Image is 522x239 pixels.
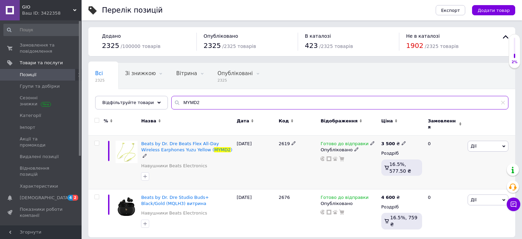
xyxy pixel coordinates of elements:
span: 2 [73,195,78,201]
span: / 2325 товарів [425,44,458,49]
span: Код [279,118,289,124]
span: GIO [22,4,73,10]
span: Назва [141,118,156,124]
span: Зі знижкою [125,70,156,76]
div: [DATE] [235,189,277,237]
span: Дії [471,143,476,149]
span: Експорт [441,8,460,13]
span: Позиції [20,72,36,78]
span: Показники роботи компанії [20,206,63,219]
span: Приховані [95,96,123,102]
span: / 2325 товарів [319,44,353,49]
span: Готово до відправки [320,195,368,202]
span: Beats by Dr. Dre Beats Flex All-Day Wireless Earphones Yuzu Yellow ( [141,141,219,152]
span: Замовлення та повідомлення [20,42,63,54]
span: 1902 [406,41,423,50]
span: Характеристики [20,183,58,189]
span: Групи та добірки [20,83,60,89]
span: Акції та промокоди [20,136,63,148]
a: Beats by Dr. Dre Studio Buds+ Black/Gold (MQLH3) витрина [141,195,209,206]
div: Опубліковано [320,201,378,207]
span: 2676 [279,195,290,200]
div: 0 [424,189,466,237]
span: 2325 [95,78,105,83]
div: Роздріб [381,150,422,156]
div: [DATE] [235,136,277,189]
span: Видалені позиції [20,154,59,160]
div: Роздріб [381,204,422,210]
span: Дата [237,118,249,124]
span: Відновлення позицій [20,165,63,177]
span: 16.5%, 577.50 ₴ [389,161,411,174]
span: 2619 [279,141,290,146]
div: 2% [509,60,520,65]
span: Ціна [381,118,393,124]
span: Сезонні знижки [20,95,63,107]
span: [DEMOGRAPHIC_DATA] [20,195,70,201]
span: Категорії [20,113,41,119]
div: Перелік позицій [102,7,163,14]
span: Відображення [320,118,358,124]
span: Додано [102,33,121,39]
span: Вітрина [176,70,197,76]
span: Не в каталозі [406,33,440,39]
a: Beats by Dr. Dre Beats Flex All-Day Wireless Earphones Yuzu Yellow (MYMD2) [141,141,232,152]
span: Товари та послуги [20,60,63,66]
button: Чат з покупцем [507,198,520,211]
span: Додати товар [477,8,510,13]
span: 4 [68,195,73,201]
span: Готово до відправки [320,141,368,148]
div: ₴ [381,141,406,147]
span: Опубліковано [204,33,238,39]
button: Додати товар [472,5,515,15]
span: В каталозі [305,33,331,39]
span: MYMD2 [214,147,231,152]
span: 2325 [204,41,221,50]
img: Beats by Dr. Dre Beats Flex All-Day Wireless Earphones Yuzu Yellow (MYMD2) [116,141,138,163]
img: Beats by Dr. Dre Studio Buds+ Black/Gold (MQLH3) витрина [116,194,138,218]
input: Пошук [3,24,80,36]
span: Дії [471,197,476,202]
div: Опубліковано [320,147,378,153]
button: Експорт [436,5,466,15]
span: % [104,118,108,124]
span: 2325 [217,78,253,83]
span: / 100000 товарів [121,44,160,49]
span: / 2325 товарів [222,44,256,49]
span: Замовлення [428,118,457,130]
span: Імпорт [20,124,35,131]
span: ) [231,147,232,152]
div: ₴ [381,194,400,201]
span: Всі [95,70,103,76]
div: 0 [424,136,466,189]
input: Пошук по назві позиції, артикулу і пошуковим запитам [171,96,508,109]
b: 3 500 [381,141,395,146]
a: Навушники Beats Electronics [141,210,207,216]
span: Відфільтруйте товари [102,100,154,105]
span: 16.5%, 759 ₴ [390,215,417,227]
span: Панель управління [20,224,63,236]
span: 423 [305,41,318,50]
span: Опубліковані [217,70,253,76]
a: Навушники Beats Electronics [141,163,207,169]
div: Ваш ID: 3422358 [22,10,82,16]
b: 4 600 [381,195,395,200]
span: 2325 [102,41,119,50]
